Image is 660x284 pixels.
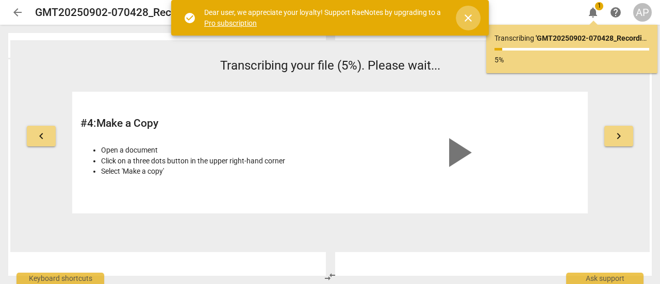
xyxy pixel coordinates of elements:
[587,6,599,19] span: notifications
[613,130,625,142] span: keyboard_arrow_right
[566,273,643,284] div: Ask support
[80,117,325,130] h2: # 4 : Make a Copy
[633,3,652,22] button: AP
[184,12,196,24] span: check_circle
[584,3,602,22] button: Notifications
[462,12,474,24] span: close
[204,19,257,27] a: Pro subscription
[433,128,482,177] span: play_arrow
[494,55,649,65] p: 5%
[101,166,325,177] li: Select 'Make a copy'
[16,273,104,284] div: Keyboard shortcuts
[101,156,325,166] li: Click on a three dots button in the upper right-hand corner
[35,6,202,19] h2: GMT20250902-070428_Recording
[204,7,443,28] div: Dear user, we appreciate your loyalty! Support RaeNotes by upgrading to a
[595,2,603,10] span: 1
[606,3,625,22] a: Help
[324,271,336,283] span: compare_arrows
[456,6,481,30] button: Close
[11,6,24,19] span: arrow_back
[101,145,325,156] li: Open a document
[494,33,649,44] p: Transcribing ...
[609,6,622,19] span: help
[35,130,47,142] span: keyboard_arrow_left
[220,58,440,73] span: Transcribing your file (5%). Please wait...
[536,34,651,42] b: ' GMT20250902-070428_Recording '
